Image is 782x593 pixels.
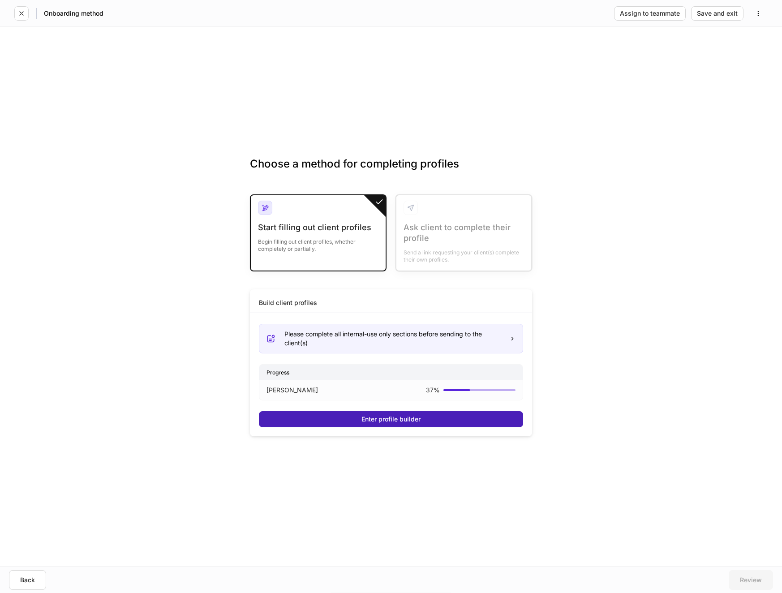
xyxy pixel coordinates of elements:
div: Progress [259,365,523,380]
button: Save and exit [691,6,743,21]
div: Please complete all internal-use only sections before sending to the client(s) [284,330,502,348]
div: Assign to teammate [620,10,680,17]
h3: Choose a method for completing profiles [250,157,532,185]
p: [PERSON_NAME] [266,386,318,395]
h5: Onboarding method [44,9,103,18]
button: Back [9,570,46,590]
div: Enter profile builder [361,416,421,422]
p: 37 % [426,386,440,395]
div: Back [20,577,35,583]
div: Build client profiles [259,298,317,307]
div: Begin filling out client profiles, whether completely or partially. [258,233,378,253]
button: Assign to teammate [614,6,686,21]
div: Save and exit [697,10,738,17]
button: Enter profile builder [259,411,523,427]
div: Start filling out client profiles [258,222,378,233]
